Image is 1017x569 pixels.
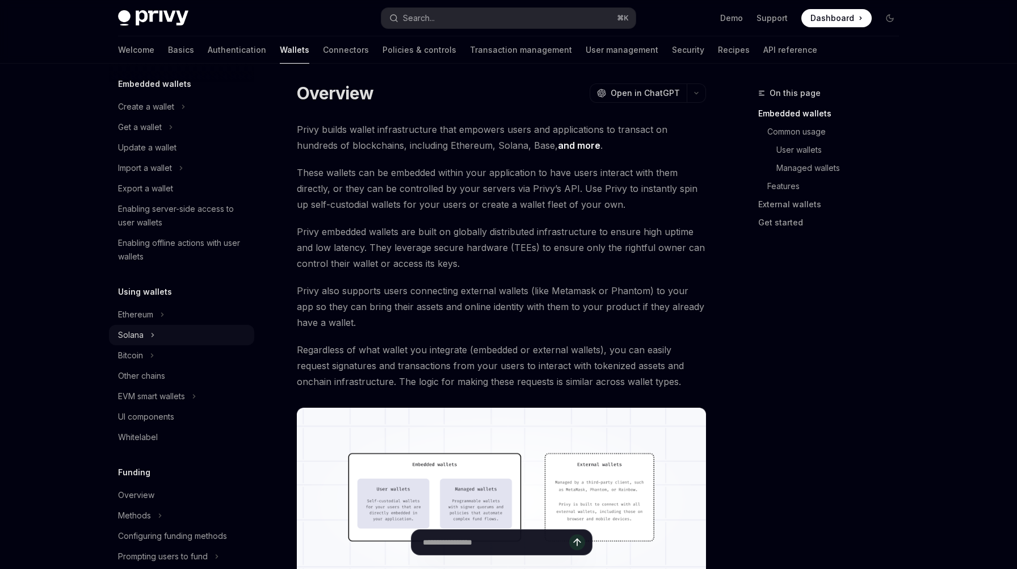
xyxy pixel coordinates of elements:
[383,36,456,64] a: Policies & controls
[118,120,162,134] div: Get a wallet
[280,36,309,64] a: Wallets
[470,36,572,64] a: Transaction management
[118,202,247,229] div: Enabling server-side access to user wallets
[297,122,706,153] span: Privy builds wallet infrastructure that empowers users and applications to transact on hundreds o...
[118,488,154,502] div: Overview
[109,233,254,267] a: Enabling offline actions with user wallets
[881,9,899,27] button: Toggle dark mode
[109,199,254,233] a: Enabling server-side access to user wallets
[118,141,176,154] div: Update a wallet
[672,36,704,64] a: Security
[109,546,254,567] button: Toggle Prompting users to fund section
[109,97,254,117] button: Toggle Create a wallet section
[109,178,254,199] a: Export a wallet
[118,285,172,299] h5: Using wallets
[758,104,908,123] a: Embedded wallets
[118,466,150,479] h5: Funding
[297,224,706,271] span: Privy embedded wallets are built on globally distributed infrastructure to ensure high uptime and...
[109,505,254,526] button: Toggle Methods section
[109,137,254,158] a: Update a wallet
[109,366,254,386] a: Other chains
[118,509,151,522] div: Methods
[118,36,154,64] a: Welcome
[109,304,254,325] button: Toggle Ethereum section
[118,529,227,543] div: Configuring funding methods
[423,530,569,555] input: Ask a question...
[810,12,854,24] span: Dashboard
[118,10,188,26] img: dark logo
[109,325,254,345] button: Toggle Solana section
[118,182,173,195] div: Export a wallet
[586,36,658,64] a: User management
[109,158,254,178] button: Toggle Import a wallet section
[109,386,254,407] button: Toggle EVM smart wallets section
[208,36,266,64] a: Authentication
[569,534,585,550] button: Send message
[297,283,706,330] span: Privy also supports users connecting external wallets (like Metamask or Phantom) to your app so t...
[118,161,172,175] div: Import a wallet
[109,485,254,505] a: Overview
[558,140,600,152] a: and more
[720,12,743,24] a: Demo
[611,87,680,99] span: Open in ChatGPT
[118,369,165,383] div: Other chains
[403,11,435,25] div: Search...
[118,349,143,362] div: Bitcoin
[758,214,908,232] a: Get started
[770,86,821,100] span: On this page
[118,236,247,263] div: Enabling offline actions with user wallets
[758,141,908,159] a: User wallets
[381,8,636,28] button: Open search
[590,83,687,103] button: Open in ChatGPT
[763,36,817,64] a: API reference
[118,430,158,444] div: Whitelabel
[118,550,208,563] div: Prompting users to fund
[109,526,254,546] a: Configuring funding methods
[109,345,254,366] button: Toggle Bitcoin section
[109,407,254,427] a: UI components
[118,410,174,424] div: UI components
[801,9,872,27] a: Dashboard
[297,342,706,390] span: Regardless of what wallet you integrate (embedded or external wallets), you can easily request si...
[758,159,908,177] a: Managed wallets
[118,328,144,342] div: Solana
[118,390,185,403] div: EVM smart wallets
[118,308,153,321] div: Ethereum
[617,14,629,23] span: ⌘ K
[109,117,254,137] button: Toggle Get a wallet section
[718,36,750,64] a: Recipes
[758,195,908,214] a: External wallets
[168,36,194,64] a: Basics
[757,12,788,24] a: Support
[297,165,706,212] span: These wallets can be embedded within your application to have users interact with them directly, ...
[758,177,908,195] a: Features
[758,123,908,141] a: Common usage
[109,427,254,447] a: Whitelabel
[297,83,373,103] h1: Overview
[118,77,191,91] h5: Embedded wallets
[118,100,174,114] div: Create a wallet
[323,36,369,64] a: Connectors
